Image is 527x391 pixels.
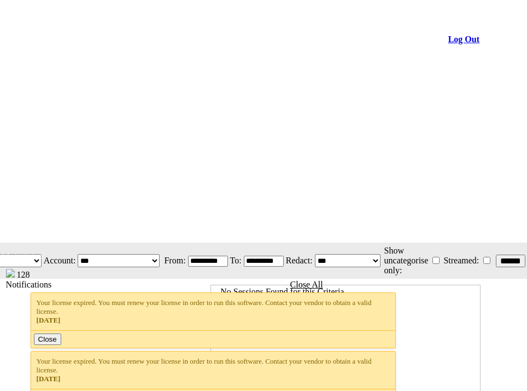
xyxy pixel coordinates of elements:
img: bell25.png [6,269,15,278]
span: [DATE] [37,316,61,324]
div: Your license expired. You must renew your license in order to run this software. Contact your ven... [37,298,390,325]
span: Show uncategorise only: [384,246,429,275]
div: Your license expired. You must renew your license in order to run this software. Contact your ven... [37,357,390,383]
span: [DATE] [37,375,61,383]
a: Close All [290,280,323,289]
span: 128 [17,270,30,279]
button: Close [34,334,61,345]
a: Log Out [448,34,479,44]
div: Notifications [6,280,403,290]
span: Streamed: [443,256,479,265]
